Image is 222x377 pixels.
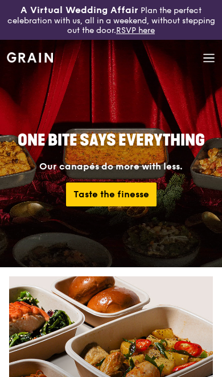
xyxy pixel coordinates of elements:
[7,52,53,63] img: Grain
[7,39,53,73] a: GrainGrain
[18,131,205,150] span: ONE BITE SAYS EVERYTHING
[116,26,155,35] a: RSVP here
[30,160,192,173] div: Our canapés do more with less.
[20,5,138,16] h3: A Virtual Wedding Affair
[66,183,157,206] a: Taste the finesse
